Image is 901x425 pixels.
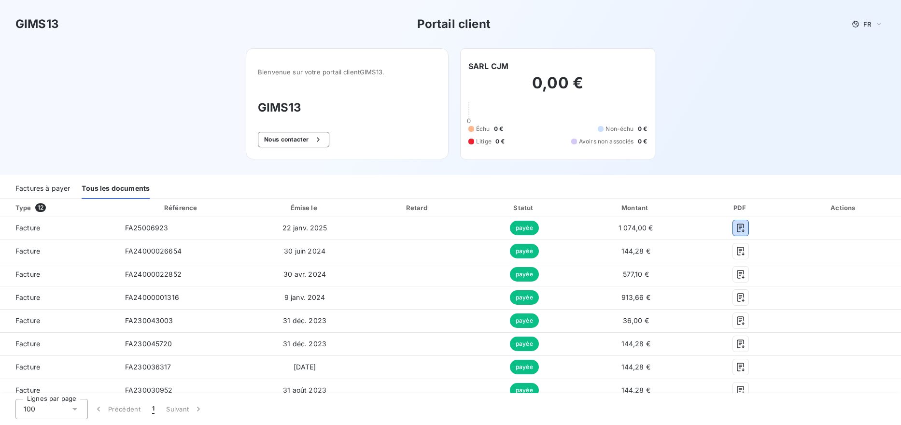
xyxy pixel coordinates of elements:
span: 22 janv. 2025 [282,224,327,232]
span: 30 avr. 2024 [283,270,326,278]
span: payée [510,267,539,282]
span: Échu [476,125,490,133]
span: 31 déc. 2023 [283,340,326,348]
div: Actions [789,203,899,212]
span: FA230043003 [125,316,173,325]
span: Facture [8,293,110,302]
span: 30 juin 2024 [284,247,325,255]
button: Précédent [88,399,146,419]
span: Avoirs non associés [579,137,634,146]
span: 0 € [638,125,647,133]
span: 0 [467,117,471,125]
span: 12 [35,203,46,212]
span: 144,28 € [621,340,650,348]
span: payée [510,337,539,351]
div: Tous les documents [82,179,150,199]
span: 144,28 € [621,386,650,394]
span: [DATE] [294,363,316,371]
span: payée [510,313,539,328]
span: 36,00 € [623,316,649,325]
span: payée [510,244,539,258]
span: Litige [476,137,492,146]
span: payée [510,290,539,305]
span: Facture [8,385,110,395]
span: Facture [8,339,110,349]
button: 1 [146,399,160,419]
span: 9 janv. 2024 [284,293,325,301]
span: 913,66 € [621,293,650,301]
span: Facture [8,362,110,372]
h6: SARL CJM [468,60,508,72]
span: Facture [8,246,110,256]
span: Facture [8,269,110,279]
h3: Portail client [417,15,491,33]
span: payée [510,383,539,397]
div: Type [10,203,115,212]
span: FA24000026654 [125,247,182,255]
span: 144,28 € [621,363,650,371]
span: 100 [24,404,35,414]
span: FR [863,20,871,28]
span: 577,10 € [623,270,649,278]
h3: GIMS13 [15,15,59,33]
button: Nous contacter [258,132,329,147]
span: FA24000022852 [125,270,182,278]
div: Statut [474,203,575,212]
div: Montant [579,203,692,212]
span: FA230045720 [125,340,172,348]
span: 31 août 2023 [283,386,326,394]
span: payée [510,360,539,374]
span: FA230036317 [125,363,171,371]
h3: GIMS13 [258,99,436,116]
span: FA230030952 [125,386,173,394]
span: Non-échu [605,125,634,133]
span: 0 € [494,125,503,133]
h2: 0,00 € [468,73,647,102]
span: payée [510,221,539,235]
span: FA25006923 [125,224,169,232]
span: 0 € [495,137,505,146]
div: Retard [366,203,470,212]
span: 0 € [638,137,647,146]
span: Bienvenue sur votre portail client GIMS13 . [258,68,436,76]
button: Suivant [160,399,209,419]
div: Référence [164,204,197,212]
span: 144,28 € [621,247,650,255]
div: Factures à payer [15,179,70,199]
span: Facture [8,223,110,233]
span: 31 déc. 2023 [283,316,326,325]
div: Émise le [248,203,361,212]
span: 1 074,00 € [619,224,653,232]
span: Facture [8,316,110,326]
div: PDF [696,203,785,212]
span: FA24000001316 [125,293,179,301]
span: 1 [152,404,155,414]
